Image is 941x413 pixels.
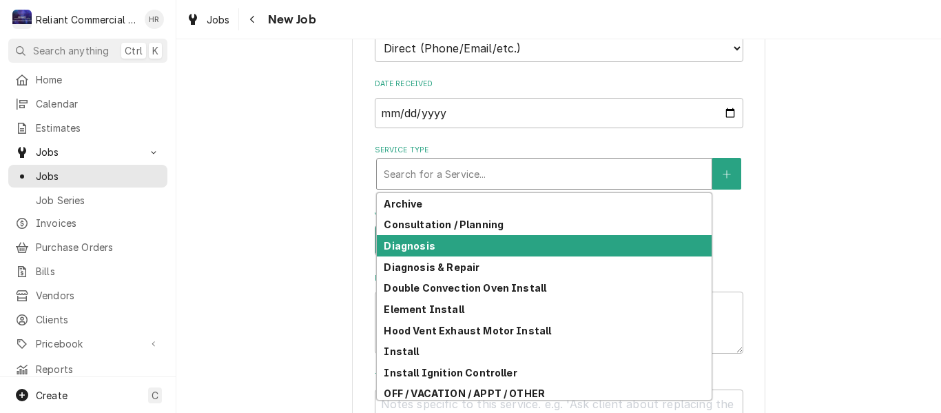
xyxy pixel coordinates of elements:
input: yyyy-mm-dd [375,98,743,128]
a: Jobs [8,165,167,188]
a: Job Series [8,189,167,212]
div: Reliant Commercial Appliance Repair LLC's Avatar [12,10,32,29]
span: Invoices [36,216,161,230]
span: Vendors [36,288,161,303]
button: Navigate back [242,8,264,30]
a: Purchase Orders [8,236,167,259]
textarea: RUNS FOR A FEW SECONDS THEN SHUTS OFF. [375,292,743,354]
div: Reliant Commercial Appliance Repair LLC [36,12,137,27]
span: Calendar [36,97,161,111]
svg: Create New Service [723,170,731,179]
a: Calendar [8,92,167,115]
a: Jobs [180,8,236,31]
span: K [152,43,158,58]
div: Date Received [375,79,743,128]
strong: Double Convection Oven Install [384,282,546,294]
div: HR [145,10,164,29]
span: Ctrl [125,43,143,58]
a: Reports [8,358,167,381]
button: Search anythingCtrlK [8,39,167,63]
strong: Diagnosis & Repair [384,261,479,273]
strong: Install Ignition Controller [384,367,517,379]
span: Jobs [36,169,161,183]
span: Jobs [207,12,230,27]
a: Vendors [8,284,167,307]
label: Service Type [375,145,743,156]
a: Go to Pricebook [8,332,167,355]
span: Bills [36,264,161,279]
strong: Archive [384,198,422,210]
span: Home [36,72,161,87]
label: Date Received [375,79,743,90]
strong: Diagnosis [384,240,435,252]
div: R [12,10,32,29]
span: Pricebook [36,336,140,351]
span: Search anything [33,43,109,58]
a: Clients [8,308,167,331]
button: Create New Service [712,158,741,190]
label: Reason For Call [375,273,743,284]
strong: Element Install [384,303,464,315]
a: Estimates [8,117,167,139]
strong: Install [384,345,419,357]
strong: Hood Vent Exhaust Motor Install [384,325,551,336]
a: Invoices [8,212,167,234]
span: Estimates [36,121,161,135]
a: Go to Jobs [8,141,167,163]
span: Jobs [36,145,140,159]
span: Job Series [36,193,161,208]
label: Job Type [375,207,743,218]
strong: OFF / VACATION / APPT / OTHER [384,387,545,399]
span: C [152,388,158,403]
div: Job Type [375,207,743,256]
span: Clients [36,312,161,327]
strong: Consultation / Planning [384,219,504,230]
span: Create [36,390,68,401]
a: Bills [8,260,167,283]
div: Reason For Call [375,273,743,354]
span: Reports [36,362,161,376]
span: New Job [264,10,316,29]
span: Purchase Orders [36,240,161,254]
div: Service Type [375,145,743,190]
div: Heath Reed's Avatar [145,10,164,29]
a: Home [8,68,167,91]
label: Technician Instructions [375,371,743,382]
